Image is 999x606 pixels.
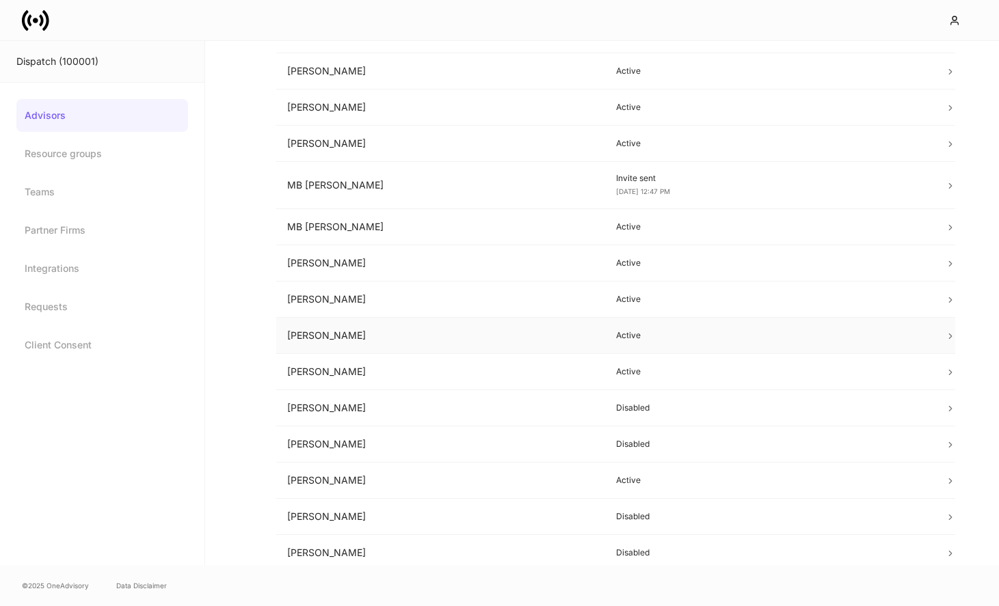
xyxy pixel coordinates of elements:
[616,402,923,413] p: Disabled
[276,126,605,162] td: [PERSON_NAME]
[276,209,605,245] td: MB [PERSON_NAME]
[276,499,605,535] td: [PERSON_NAME]
[616,366,923,377] p: Active
[276,162,605,209] td: MB [PERSON_NAME]
[16,252,188,285] a: Integrations
[616,475,923,486] p: Active
[16,137,188,170] a: Resource groups
[16,290,188,323] a: Requests
[616,330,923,341] p: Active
[276,535,605,571] td: [PERSON_NAME]
[116,580,167,591] a: Data Disclaimer
[16,329,188,361] a: Client Consent
[616,511,923,522] p: Disabled
[616,102,923,113] p: Active
[616,258,923,268] p: Active
[16,99,188,132] a: Advisors
[616,547,923,558] p: Disabled
[276,318,605,354] td: [PERSON_NAME]
[616,66,923,77] p: Active
[16,176,188,208] a: Teams
[616,173,923,184] p: Invite sent
[616,138,923,149] p: Active
[616,439,923,450] p: Disabled
[616,187,670,195] span: [DATE] 12:47 PM
[276,53,605,89] td: [PERSON_NAME]
[276,390,605,426] td: [PERSON_NAME]
[616,221,923,232] p: Active
[276,245,605,281] td: [PERSON_NAME]
[276,426,605,463] td: [PERSON_NAME]
[16,55,188,68] div: Dispatch (100001)
[276,281,605,318] td: [PERSON_NAME]
[276,463,605,499] td: [PERSON_NAME]
[276,89,605,126] td: [PERSON_NAME]
[22,580,89,591] span: © 2025 OneAdvisory
[276,354,605,390] td: [PERSON_NAME]
[16,214,188,247] a: Partner Firms
[616,294,923,305] p: Active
